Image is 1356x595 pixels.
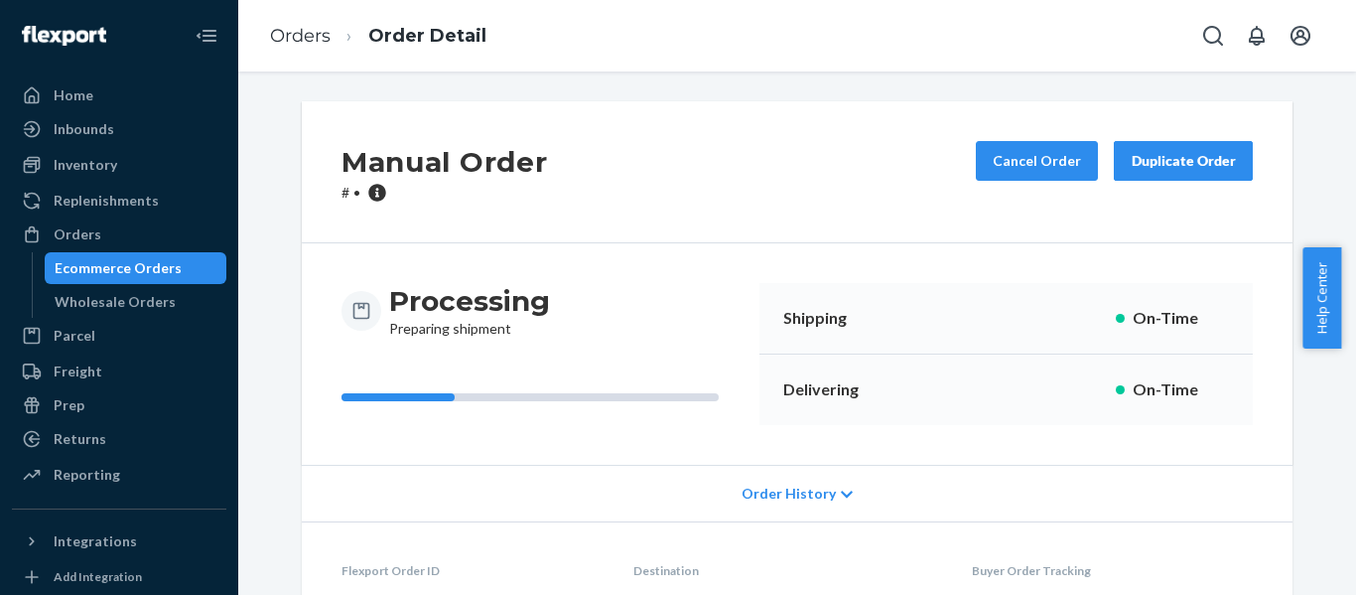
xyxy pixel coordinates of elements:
p: On-Time [1133,378,1229,401]
div: Prep [54,395,84,415]
a: Wholesale Orders [45,286,227,318]
div: Ecommerce Orders [55,258,182,278]
button: Duplicate Order [1114,141,1253,181]
div: Orders [54,224,101,244]
div: Inbounds [54,119,114,139]
p: Shipping [783,307,896,330]
a: Freight [12,356,226,387]
a: Orders [12,219,226,250]
a: Home [12,79,226,111]
p: On-Time [1133,307,1229,330]
div: Reporting [54,465,120,485]
img: Flexport logo [22,26,106,46]
div: Wholesale Orders [55,292,176,312]
span: • [353,184,360,201]
button: Close Navigation [187,16,226,56]
a: Replenishments [12,185,226,217]
button: Integrations [12,525,226,557]
button: Cancel Order [976,141,1098,181]
button: Open account menu [1281,16,1320,56]
h2: Manual Order [341,141,547,183]
a: Inbounds [12,113,226,145]
div: Returns [54,429,106,449]
button: Open notifications [1237,16,1277,56]
a: Reporting [12,459,226,491]
div: Preparing shipment [389,283,550,339]
div: Home [54,85,93,105]
div: Integrations [54,531,137,551]
ol: breadcrumbs [254,7,502,66]
a: Inventory [12,149,226,181]
p: Delivering [783,378,896,401]
dt: Destination [633,562,941,579]
p: # [341,183,547,203]
a: Parcel [12,320,226,352]
a: Prep [12,389,226,421]
dt: Buyer Order Tracking [972,562,1253,579]
div: Parcel [54,326,95,346]
a: Order Detail [368,25,486,47]
div: Replenishments [54,191,159,211]
div: Freight [54,362,102,381]
div: Inventory [54,155,117,175]
button: Help Center [1302,247,1341,349]
a: Returns [12,423,226,455]
h3: Processing [389,283,550,319]
button: Open Search Box [1193,16,1233,56]
dt: Flexport Order ID [341,562,602,579]
a: Ecommerce Orders [45,252,227,284]
span: Order History [742,484,836,504]
div: Duplicate Order [1131,151,1236,171]
div: Add Integration [54,568,142,585]
a: Add Integration [12,565,226,589]
a: Orders [270,25,331,47]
